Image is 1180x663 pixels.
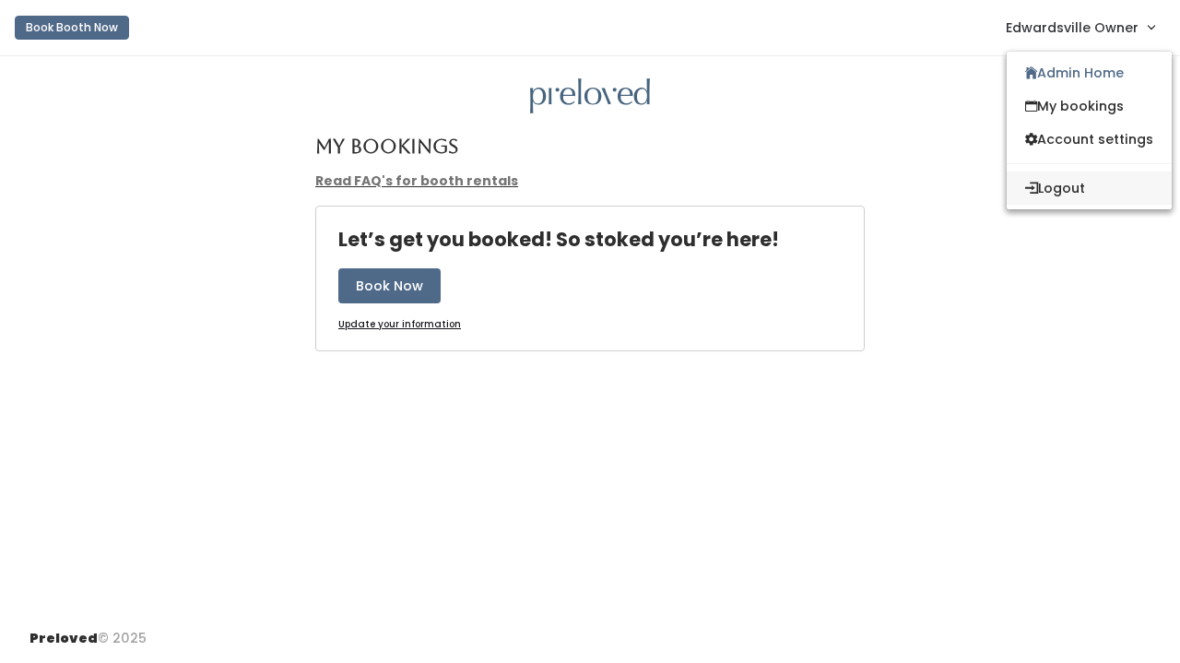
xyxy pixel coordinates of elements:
[1006,18,1139,38] span: Edwardsville Owner
[338,317,461,331] u: Update your information
[15,16,129,40] button: Book Booth Now
[987,7,1173,47] a: Edwardsville Owner
[1007,56,1172,89] a: Admin Home
[315,172,518,190] a: Read FAQ's for booth rentals
[1007,172,1172,205] button: Logout
[315,136,458,157] h4: My Bookings
[1007,89,1172,123] a: My bookings
[29,614,147,648] div: © 2025
[15,7,129,48] a: Book Booth Now
[530,78,650,114] img: preloved logo
[338,318,461,332] a: Update your information
[338,268,441,303] button: Book Now
[1007,123,1172,156] a: Account settings
[338,229,779,250] h4: Let’s get you booked! So stoked you’re here!
[29,629,98,647] span: Preloved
